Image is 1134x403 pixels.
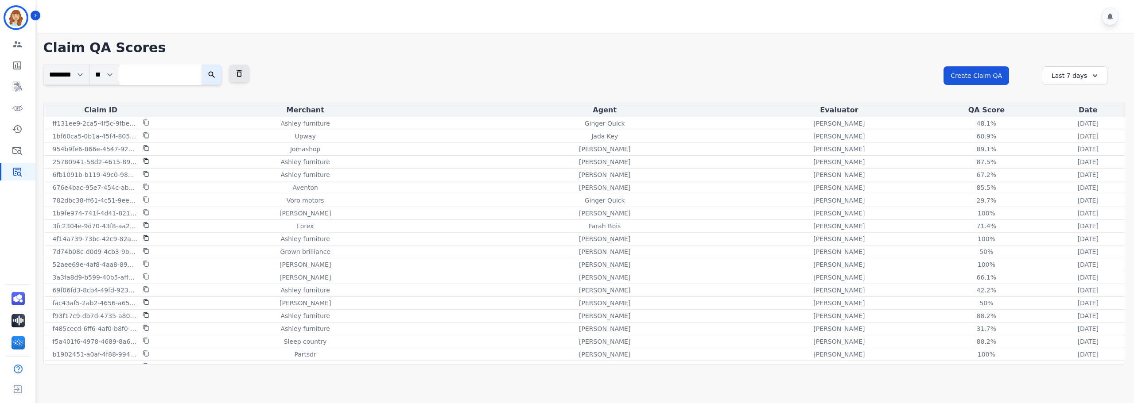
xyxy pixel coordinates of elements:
[813,273,865,282] p: [PERSON_NAME]
[280,170,330,179] p: Ashley furniture
[1078,222,1099,230] p: [DATE]
[53,350,138,359] p: b1902451-a0af-4f88-9948-cc762119d13e
[923,105,1049,115] div: QA Score
[967,337,1006,346] div: 88.2%
[280,311,330,320] p: Ashley furniture
[1078,363,1099,372] p: [DATE]
[53,132,138,141] p: 1bf60ca5-0b1a-45f4-8059-792c115c334e
[53,222,138,230] p: 3fc2304e-9d70-43f8-aa27-f7f9284079cc
[579,286,630,295] p: [PERSON_NAME]
[1042,66,1107,85] div: Last 7 days
[1078,324,1099,333] p: [DATE]
[813,157,865,166] p: [PERSON_NAME]
[967,350,1006,359] div: 100%
[585,119,625,128] p: Ginger Quick
[53,234,138,243] p: 4f14a739-73bc-42c9-82a0-f2ab76f82823
[585,196,625,205] p: Ginger Quick
[1078,350,1099,359] p: [DATE]
[160,105,451,115] div: Merchant
[1078,337,1099,346] p: [DATE]
[579,299,630,307] p: [PERSON_NAME]
[1053,105,1123,115] div: Date
[53,363,138,372] p: 841bf006-aab9-4c41-9c9b-6b00444a0290
[579,247,630,256] p: [PERSON_NAME]
[967,119,1006,128] div: 48.1%
[280,260,331,269] p: [PERSON_NAME]
[813,119,865,128] p: [PERSON_NAME]
[967,324,1006,333] div: 31.7%
[579,363,630,372] p: [PERSON_NAME]
[280,119,330,128] p: Ashley furniture
[813,363,865,372] p: [PERSON_NAME]
[579,170,630,179] p: [PERSON_NAME]
[280,234,330,243] p: Ashley furniture
[53,273,138,282] p: 3a3fa8d9-b599-40b5-aff7-1b90148da6e1
[291,363,320,372] p: Oura ring
[579,157,630,166] p: [PERSON_NAME]
[589,222,621,230] p: Farah Bois
[53,209,138,218] p: 1b9fe974-741f-4d41-821a-cf3da7eaccf0
[813,311,865,320] p: [PERSON_NAME]
[1078,273,1099,282] p: [DATE]
[813,286,865,295] p: [PERSON_NAME]
[813,337,865,346] p: [PERSON_NAME]
[813,196,865,205] p: [PERSON_NAME]
[813,234,865,243] p: [PERSON_NAME]
[53,311,138,320] p: f93f17c9-db7d-4735-a806-f3207c6f3854
[280,299,331,307] p: [PERSON_NAME]
[759,105,920,115] div: Evaluator
[1078,311,1099,320] p: [DATE]
[53,145,138,154] p: 954b9fe6-866e-4547-920b-462c4e5f17a9
[967,299,1006,307] div: 50%
[579,145,630,154] p: [PERSON_NAME]
[579,234,630,243] p: [PERSON_NAME]
[290,145,321,154] p: Jomashop
[43,40,1125,56] h1: Claim QA Scores
[280,286,330,295] p: Ashley furniture
[967,234,1006,243] div: 100%
[967,170,1006,179] div: 67.2%
[280,324,330,333] p: Ashley furniture
[579,324,630,333] p: [PERSON_NAME]
[813,183,865,192] p: [PERSON_NAME]
[280,209,331,218] p: [PERSON_NAME]
[813,299,865,307] p: [PERSON_NAME]
[944,66,1009,85] button: Create Claim QA
[1078,209,1099,218] p: [DATE]
[579,209,630,218] p: [PERSON_NAME]
[967,183,1006,192] div: 85.5%
[967,209,1006,218] div: 100%
[813,132,865,141] p: [PERSON_NAME]
[1078,119,1099,128] p: [DATE]
[967,260,1006,269] div: 100%
[579,273,630,282] p: [PERSON_NAME]
[1078,145,1099,154] p: [DATE]
[813,145,865,154] p: [PERSON_NAME]
[967,222,1006,230] div: 71.4%
[967,273,1006,282] div: 66.1%
[53,196,138,205] p: 782dbc38-ff61-4c51-9ee9-0273bb933afb
[813,247,865,256] p: [PERSON_NAME]
[813,260,865,269] p: [PERSON_NAME]
[297,222,314,230] p: Lorex
[579,350,630,359] p: [PERSON_NAME]
[579,183,630,192] p: [PERSON_NAME]
[46,105,156,115] div: Claim ID
[1078,247,1099,256] p: [DATE]
[280,247,330,256] p: Grown brilliance
[1078,234,1099,243] p: [DATE]
[454,105,755,115] div: Agent
[280,157,330,166] p: Ashley furniture
[1078,286,1099,295] p: [DATE]
[53,324,138,333] p: f485cecd-6ff6-4af0-b8f0-0d4c60a5e357
[967,363,1006,372] div: 90%
[287,196,324,205] p: Voro motors
[5,7,27,28] img: Bordered avatar
[1078,170,1099,179] p: [DATE]
[967,145,1006,154] div: 89.1%
[813,324,865,333] p: [PERSON_NAME]
[295,132,315,141] p: Upway
[591,132,618,141] p: Jada Key
[579,311,630,320] p: [PERSON_NAME]
[1078,196,1099,205] p: [DATE]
